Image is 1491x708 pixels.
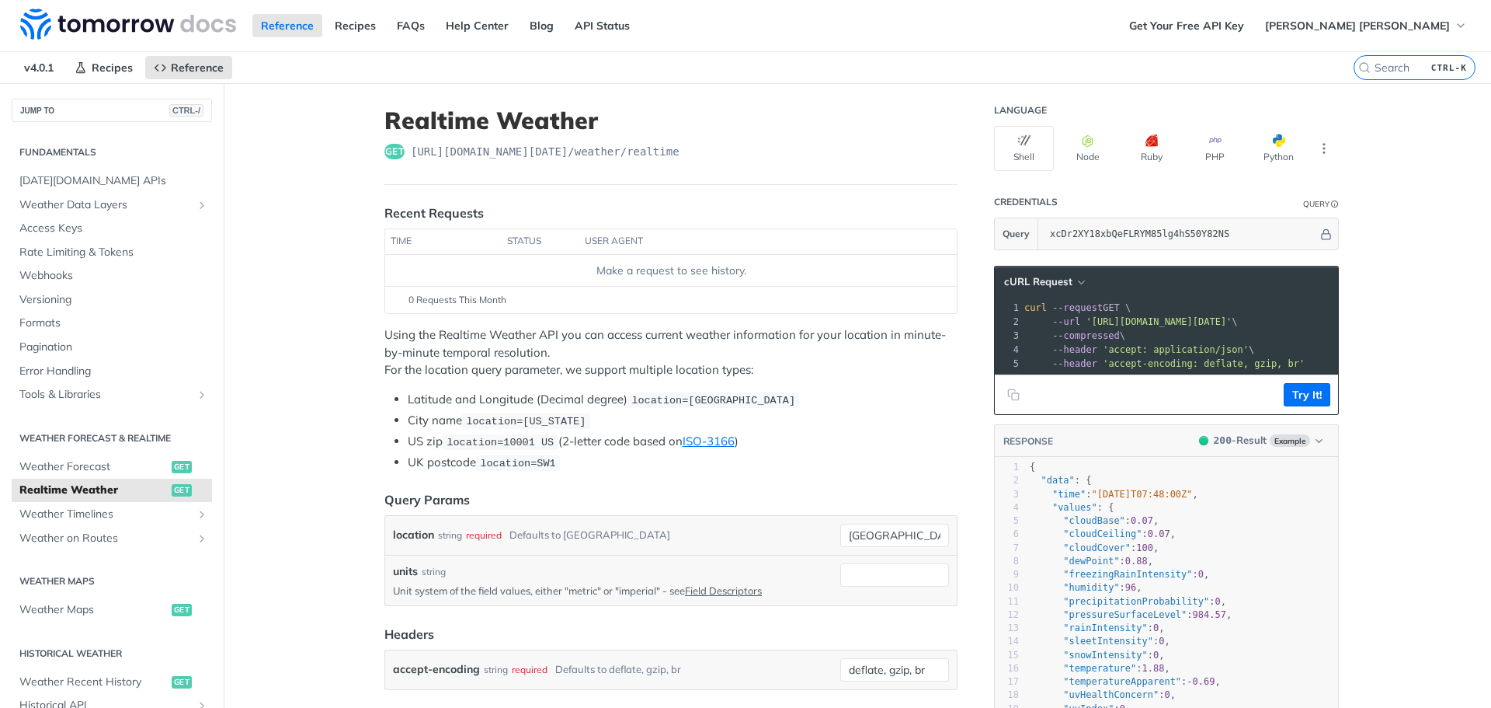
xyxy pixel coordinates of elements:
[12,479,212,502] a: Realtime Weatherget
[438,524,462,546] div: string
[995,622,1019,635] div: 13
[384,204,484,222] div: Recent Requests
[12,312,212,335] a: Formats
[1030,636,1170,647] span: : ,
[1030,462,1035,473] span: {
[12,431,212,445] h2: Weather Forecast & realtime
[172,484,192,497] span: get
[385,229,502,254] th: time
[1030,542,1159,553] span: : ,
[393,584,834,598] p: Unit system of the field values, either "metric" or "imperial" - see
[1052,316,1080,327] span: --url
[995,568,1019,581] div: 9
[1003,434,1054,449] button: RESPONSE
[1164,689,1170,700] span: 0
[995,357,1021,371] div: 5
[19,602,168,618] span: Weather Maps
[1303,198,1329,210] div: Query
[393,524,434,546] label: location
[384,326,958,379] p: Using the Realtime Weather API you can access current weather information for your location in mi...
[326,14,384,37] a: Recipes
[995,675,1019,689] div: 17
[995,542,1019,555] div: 7
[1331,201,1339,208] i: Information
[995,635,1019,648] div: 14
[196,508,208,521] button: Show subpages for Weather Timelines
[12,99,212,122] button: JUMP TOCTRL-/
[12,194,212,217] a: Weather Data LayersShow subpages for Weather Data Layers
[12,527,212,550] a: Weather on RoutesShow subpages for Weather on Routes
[995,595,1019,609] div: 11
[1063,556,1119,567] span: "dewPoint"
[1030,556,1153,567] span: : ,
[502,229,579,254] th: status
[19,364,208,379] span: Error Handling
[12,264,212,288] a: Webhooks
[252,14,322,37] a: Reference
[579,229,926,254] th: user agent
[66,56,141,79] a: Recipes
[393,658,480,681] label: accept-encoding
[19,340,208,355] span: Pagination
[1063,650,1147,661] span: "snowIntensity"
[1063,528,1142,539] span: "cloudCeiling"
[1131,515,1153,526] span: 0.07
[995,581,1019,595] div: 10
[1136,542,1153,553] span: 100
[1159,636,1164,647] span: 0
[999,274,1090,290] button: cURL Request
[1030,515,1159,526] span: : ,
[1148,528,1170,539] span: 0.07
[196,389,208,401] button: Show subpages for Tools & Libraries
[521,14,562,37] a: Blog
[1103,358,1305,369] span: 'accept-encoding: deflate, gzip, br'
[1142,663,1165,674] span: 1.88
[12,503,212,526] a: Weather TimelinesShow subpages for Weather Timelines
[92,61,133,75] span: Recipes
[12,360,212,383] a: Error Handling
[19,459,168,475] span: Weather Forecast
[484,658,508,681] div: string
[995,649,1019,662] div: 15
[1030,663,1170,674] span: : ,
[995,514,1019,528] div: 5
[1030,528,1176,539] span: : ,
[1063,676,1181,687] span: "temperatureApparent"
[1185,126,1245,171] button: PHP
[1193,609,1226,620] span: 984.57
[12,647,212,661] h2: Historical Weather
[16,56,62,79] span: v4.0.1
[1063,582,1119,593] span: "humidity"
[196,199,208,211] button: Show subpages for Weather Data Layers
[12,598,212,622] a: Weather Mapsget
[19,173,208,189] span: [DATE][DOMAIN_NAME] APIs
[1052,330,1120,341] span: --compressed
[1086,316,1232,327] span: '[URL][DOMAIN_NAME][DATE]'
[1193,676,1215,687] span: 0.69
[685,584,762,597] a: Field Descriptors
[1063,542,1131,553] span: "cloudCover"
[1427,60,1471,75] kbd: CTRL-K
[19,245,208,260] span: Rate Limiting & Tokens
[1063,609,1187,620] span: "pressureSurfaceLevel"
[1024,302,1047,313] span: curl
[169,104,203,117] span: CTRL-/
[1198,569,1204,580] span: 0
[391,263,951,279] div: Make a request to see history.
[631,395,795,406] span: location=[GEOGRAPHIC_DATA]
[1052,344,1097,355] span: --header
[1030,650,1165,661] span: : ,
[1052,302,1103,313] span: --request
[1191,433,1330,448] button: 200200-ResultExample
[1024,330,1125,341] span: \
[384,490,470,509] div: Query Params
[1030,489,1198,500] span: : ,
[12,169,212,193] a: [DATE][DOMAIN_NAME] APIs
[1318,226,1334,242] button: Hide
[12,455,212,479] a: Weather Forecastget
[1125,582,1136,593] span: 96
[1303,198,1339,210] div: QueryInformation
[1003,383,1024,406] button: Copy to clipboard
[1121,126,1181,171] button: Ruby
[12,241,212,264] a: Rate Limiting & Tokens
